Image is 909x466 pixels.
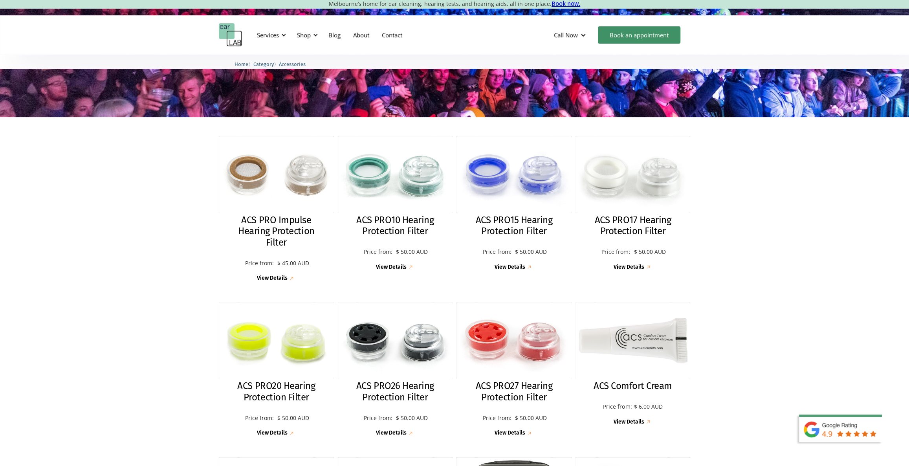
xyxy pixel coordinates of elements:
[575,303,691,426] a: ACS Comfort CreamACS Comfort CreamPrice from:$ 6.00 AUDView Details
[219,136,334,283] a: ACS PRO Impulse Hearing Protection FilterACS PRO Impulse Hearing Protection FilterPrice from:$ 45...
[257,31,279,39] div: Services
[253,60,274,68] a: Category
[227,380,326,403] h2: ACS PRO20 Hearing Protection Filter
[376,430,407,437] div: View Details
[603,404,632,410] p: Price from:
[322,24,347,46] a: Blog
[548,23,594,47] div: Call Now
[456,136,572,213] img: ACS PRO15 Hearing Protection Filter
[495,264,525,271] div: View Details
[347,24,376,46] a: About
[515,415,547,422] p: $ 50.00 AUD
[297,31,311,39] div: Shop
[396,249,428,255] p: $ 50.00 AUD
[396,415,428,422] p: $ 50.00 AUD
[235,60,253,68] li: 〉
[244,260,275,267] p: Price from:
[614,419,644,426] div: View Details
[219,303,334,379] img: ACS PRO20 Hearing Protection Filter
[456,136,572,271] a: ACS PRO15 Hearing Protection FilterACS PRO15 Hearing Protection FilterPrice from:$ 50.00 AUDView ...
[376,264,407,271] div: View Details
[575,303,691,379] img: ACS Comfort Cream
[456,303,572,379] img: ACS PRO27 Hearing Protection Filter
[481,415,513,422] p: Price from:
[614,264,644,271] div: View Details
[554,31,578,39] div: Call Now
[598,26,680,44] a: Book an appointment
[279,61,306,67] span: Accessories
[464,215,564,237] h2: ACS PRO15 Hearing Protection Filter
[575,136,691,271] a: ACS PRO17 Hearing Protection FilterACS PRO17 Hearing Protection FilterPrice from:$ 50.00 AUDView ...
[277,415,309,422] p: $ 50.00 AUD
[575,136,691,213] img: ACS PRO17 Hearing Protection Filter
[346,215,445,237] h2: ACS PRO10 Hearing Protection Filter
[456,303,572,437] a: ACS PRO27 Hearing Protection FilterACS PRO27 Hearing Protection FilterPrice from:$ 50.00 AUDView ...
[219,23,242,47] a: home
[634,249,665,255] p: $ 50.00 AUD
[279,60,306,68] a: Accessories
[600,249,632,255] p: Price from:
[338,303,453,437] a: ACS PRO26 Hearing Protection FilterACS PRO26 Hearing Protection FilterPrice from:$ 50.00 AUDView ...
[634,404,662,410] p: $ 6.00 AUD
[277,260,309,267] p: $ 45.00 AUD
[594,380,672,392] h2: ACS Comfort Cream
[292,23,320,47] div: Shop
[362,249,394,255] p: Price from:
[362,415,394,422] p: Price from:
[338,136,453,213] img: ACS PRO10 Hearing Protection Filter
[376,24,409,46] a: Contact
[235,60,248,68] a: Home
[257,430,288,437] div: View Details
[253,61,274,67] span: Category
[464,380,564,403] h2: ACS PRO27 Hearing Protection Filter
[235,61,248,67] span: Home
[346,380,445,403] h2: ACS PRO26 Hearing Protection Filter
[252,23,288,47] div: Services
[227,215,326,248] h2: ACS PRO Impulse Hearing Protection Filter
[583,215,683,237] h2: ACS PRO17 Hearing Protection Filter
[219,136,334,213] img: ACS PRO Impulse Hearing Protection Filter
[338,136,453,271] a: ACS PRO10 Hearing Protection FilterACS PRO10 Hearing Protection FilterPrice from:$ 50.00 AUDView ...
[244,415,275,422] p: Price from:
[495,430,525,437] div: View Details
[219,303,334,437] a: ACS PRO20 Hearing Protection FilterACS PRO20 Hearing Protection FilterPrice from:$ 50.00 AUDView ...
[338,303,453,379] img: ACS PRO26 Hearing Protection Filter
[515,249,547,255] p: $ 50.00 AUD
[253,60,279,68] li: 〉
[257,275,288,282] div: View Details
[481,249,513,255] p: Price from:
